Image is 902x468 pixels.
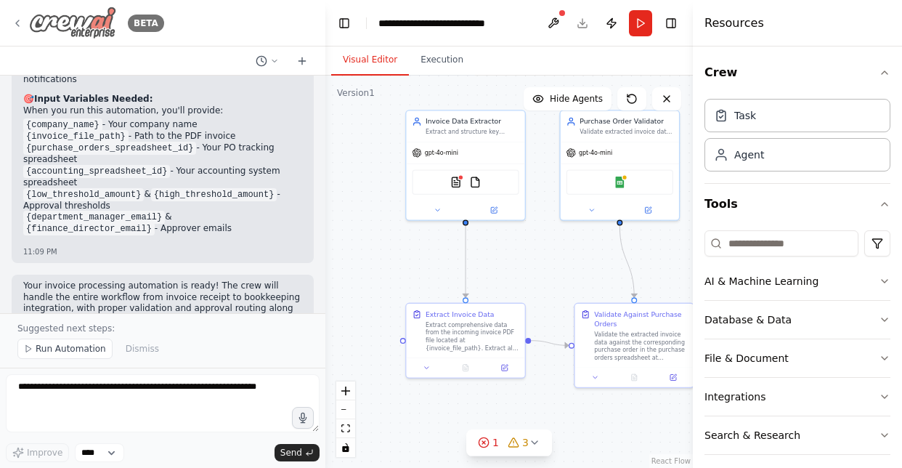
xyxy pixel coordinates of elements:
[36,343,106,355] span: Run Automation
[450,177,462,188] img: PDFSearchTool
[6,443,69,462] button: Improve
[704,184,890,225] button: Tools
[126,343,159,355] span: Dismiss
[337,87,375,99] div: Version 1
[336,382,355,457] div: React Flow controls
[151,188,277,201] code: {high_threshold_amount}
[29,7,116,39] img: Logo
[559,110,680,221] div: Purchase Order ValidatorValidate extracted invoice data against corresponding purchase orders to ...
[704,312,792,327] div: Database & Data
[614,177,625,188] img: Google Sheets
[661,13,681,33] button: Hide right sidebar
[704,378,890,416] button: Integrations
[336,419,355,438] button: fit view
[34,94,153,104] strong: Input Variables Needed:
[615,225,639,297] g: Edge from 75203ccb-5e29-411d-9323-80016f725acb to 19983053-c4b0-4678-9d2e-cf841a5edb79
[466,204,521,216] button: Open in side panel
[280,447,302,459] span: Send
[704,52,890,93] button: Crew
[704,15,764,32] h4: Resources
[23,281,302,326] p: Your invoice processing automation is ready! The crew will handle the entire workflow from invoic...
[23,166,302,189] li: - Your accounting system spreadsheet
[426,128,519,136] div: Extract and structure key invoice data from PDF invoices including vendor information, invoice nu...
[23,211,302,235] li: & - Approver emails
[580,117,673,126] div: Purchase Order Validator
[492,435,499,450] span: 1
[614,371,654,383] button: No output available
[290,52,314,70] button: Start a new chat
[250,52,285,70] button: Switch to previous chat
[118,339,166,359] button: Dismiss
[378,16,526,31] nav: breadcrumb
[488,362,521,374] button: Open in side panel
[23,94,302,105] h2: 🎯
[522,435,529,450] span: 3
[23,211,165,224] code: {department_manager_email}
[704,428,800,443] div: Search & Research
[469,177,481,188] img: FileReadTool
[331,45,409,76] button: Visual Editor
[23,105,302,117] p: When you run this automation, you'll provide:
[405,303,526,379] div: Extract Invoice DataExtract comprehensive data from the incoming invoice PDF file located at {inv...
[550,93,603,105] span: Hide Agents
[336,438,355,457] button: toggle interactivity
[704,339,890,377] button: File & Document
[23,222,155,235] code: {finance_director_email}
[23,188,144,201] code: {low_threshold_amount}
[23,131,302,142] li: - Path to the PDF invoice
[336,382,355,400] button: zoom in
[336,400,355,419] button: zoom out
[657,371,690,383] button: Open in side panel
[23,118,102,132] code: {company_name}
[23,165,170,178] code: {accounting_spreadsheet_id}
[17,339,113,359] button: Run Automation
[704,93,890,183] div: Crew
[275,444,320,461] button: Send
[704,301,890,339] button: Database & Data
[17,323,308,334] p: Suggested next steps:
[594,310,688,329] div: Validate Against Purchase Orders
[704,351,789,366] div: File & Document
[651,457,691,465] a: React Flow attribution
[27,447,62,459] span: Improve
[23,119,302,131] li: - Your company name
[734,148,764,162] div: Agent
[734,108,756,123] div: Task
[460,224,470,298] g: Edge from e9be3e6f-1628-42bc-bb01-a41b0982adf2 to f63eac5d-1cfb-4b1f-b4f5-f7bc54c72c85
[579,149,612,157] span: gpt-4o-mini
[292,407,314,429] button: Click to speak your automation idea
[704,416,890,454] button: Search & Research
[426,310,495,319] div: Extract Invoice Data
[574,303,694,388] div: Validate Against Purchase OrdersValidate the extracted invoice data against the corresponding pur...
[594,331,688,361] div: Validate the extracted invoice data against the corresponding purchase order in the purchase orde...
[621,204,675,216] button: Open in side panel
[704,274,818,289] div: AI & Machine Learning
[23,142,196,155] code: {purchase_orders_spreadsheet_id}
[128,15,164,32] div: BETA
[426,117,519,126] div: Invoice Data Extractor
[334,13,354,33] button: Hide left sidebar
[23,189,302,212] li: & - Approval thresholds
[23,130,129,143] code: {invoice_file_path}
[405,110,526,221] div: Invoice Data ExtractorExtract and structure key invoice data from PDF invoices including vendor i...
[524,87,612,110] button: Hide Agents
[23,246,302,257] div: 11:09 PM
[531,336,569,350] g: Edge from f63eac5d-1cfb-4b1f-b4f5-f7bc54c72c85 to 19983053-c4b0-4678-9d2e-cf841a5edb79
[409,45,475,76] button: Execution
[23,142,302,166] li: - Your PO tracking spreadsheet
[704,390,765,404] div: Integrations
[445,362,486,374] button: No output available
[426,321,519,352] div: Extract comprehensive data from the incoming invoice PDF file located at {invoice_file_path}. Ext...
[425,149,458,157] span: gpt-4o-mini
[704,262,890,300] button: AI & Machine Learning
[580,128,673,136] div: Validate extracted invoice data against corresponding purchase orders to ensure accuracy, verify ...
[466,429,552,456] button: 13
